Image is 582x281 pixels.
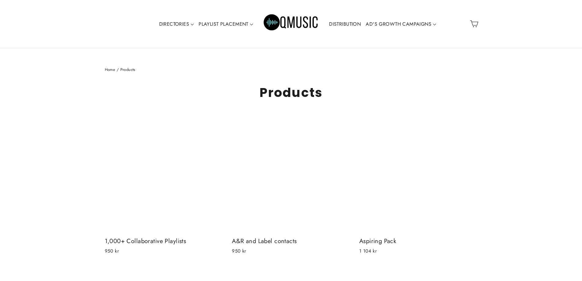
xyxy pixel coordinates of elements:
[327,17,363,31] a: DISTRIBUTION
[117,67,119,72] span: /
[120,67,135,72] span: Products
[264,10,319,38] img: Q Music Promotions
[359,248,377,254] span: 1 104 kr
[105,116,223,257] a: 1,000+ Collaborative Playlists950 kr
[196,17,255,31] a: PLAYLIST PLACEMENT
[232,116,350,257] a: A&R and Label contacts950 kr
[105,248,119,254] span: 950 kr
[157,17,196,31] a: DIRECTORIES
[105,67,478,73] nav: breadcrumbs
[137,6,445,42] div: Primary
[105,67,115,72] a: Home
[359,116,478,257] a: Aspiring Pack1 104 kr
[105,237,223,246] div: 1,000+ Collaborative Playlists
[105,85,478,100] h1: Products
[359,237,478,246] div: Aspiring Pack
[232,248,246,254] span: 950 kr
[232,237,350,246] div: A&R and Label contacts
[363,17,438,31] a: AD'S GROWTH CAMPAIGNS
